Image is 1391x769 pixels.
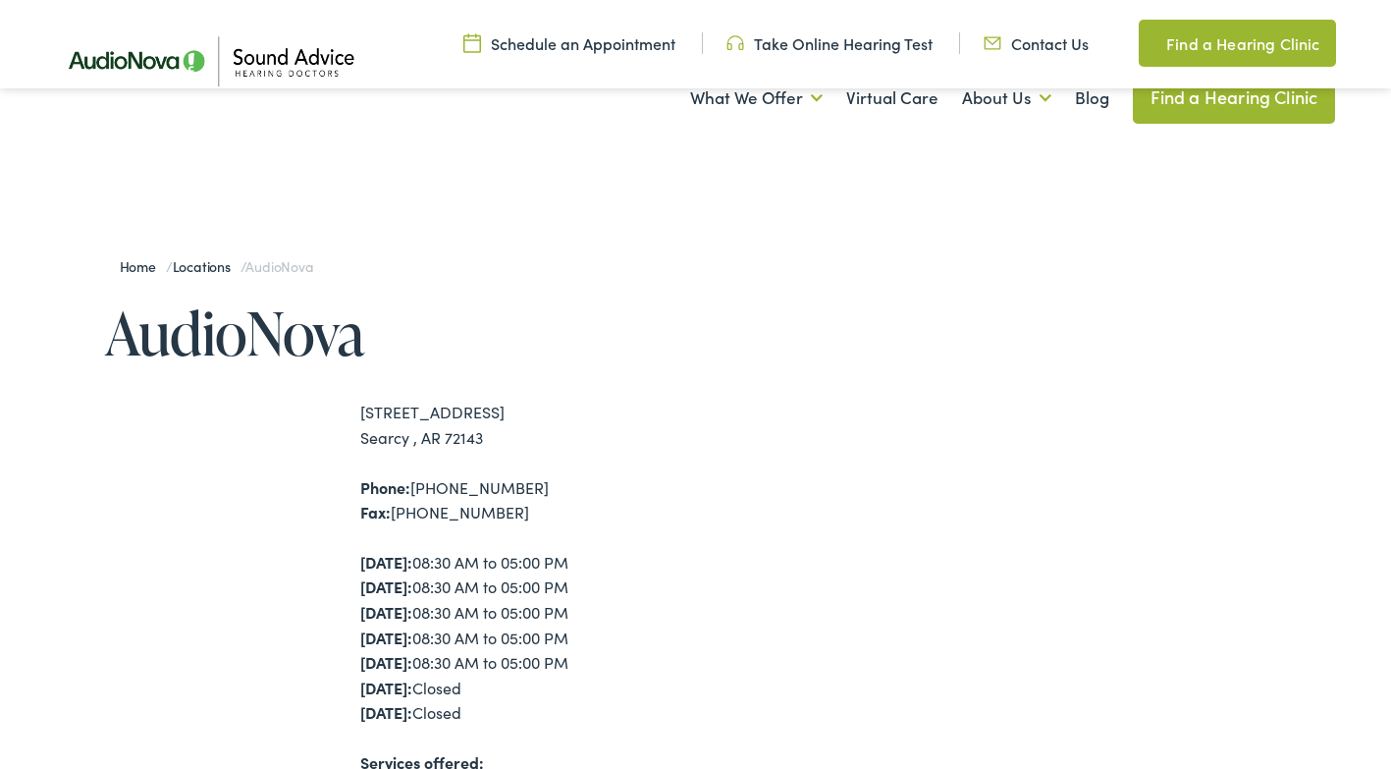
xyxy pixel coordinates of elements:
[846,62,938,135] a: Virtual Care
[360,601,412,623] strong: [DATE]:
[962,62,1051,135] a: About Us
[463,32,675,54] a: Schedule an Appointment
[360,701,412,723] strong: [DATE]:
[1133,71,1336,124] a: Find a Hearing Clinic
[984,32,1089,54] a: Contact Us
[360,400,696,450] div: [STREET_ADDRESS] Searcy , AR 72143
[726,32,744,54] img: Headphone icon in a unique green color, suggesting audio-related services or features.
[245,256,312,276] span: AudioNova
[173,256,241,276] a: Locations
[120,256,166,276] a: Home
[360,476,410,498] strong: Phone:
[360,651,412,673] strong: [DATE]:
[1075,62,1109,135] a: Blog
[360,576,412,597] strong: [DATE]:
[105,301,696,365] h1: AudioNova
[984,32,1001,54] img: Icon representing mail communication in a unique green color, indicative of contact or communicat...
[726,32,933,54] a: Take Online Hearing Test
[360,501,391,522] strong: Fax:
[1139,31,1156,55] img: Map pin icon in a unique green color, indicating location-related features or services.
[1139,20,1335,67] a: Find a Hearing Clinic
[360,677,412,698] strong: [DATE]:
[360,550,696,726] div: 08:30 AM to 05:00 PM 08:30 AM to 05:00 PM 08:30 AM to 05:00 PM 08:30 AM to 05:00 PM 08:30 AM to 0...
[690,62,823,135] a: What We Offer
[120,256,313,276] span: / /
[360,475,696,525] div: [PHONE_NUMBER] [PHONE_NUMBER]
[463,32,481,54] img: Calendar icon in a unique green color, symbolizing scheduling or date-related features.
[360,627,412,648] strong: [DATE]:
[360,551,412,573] strong: [DATE]:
